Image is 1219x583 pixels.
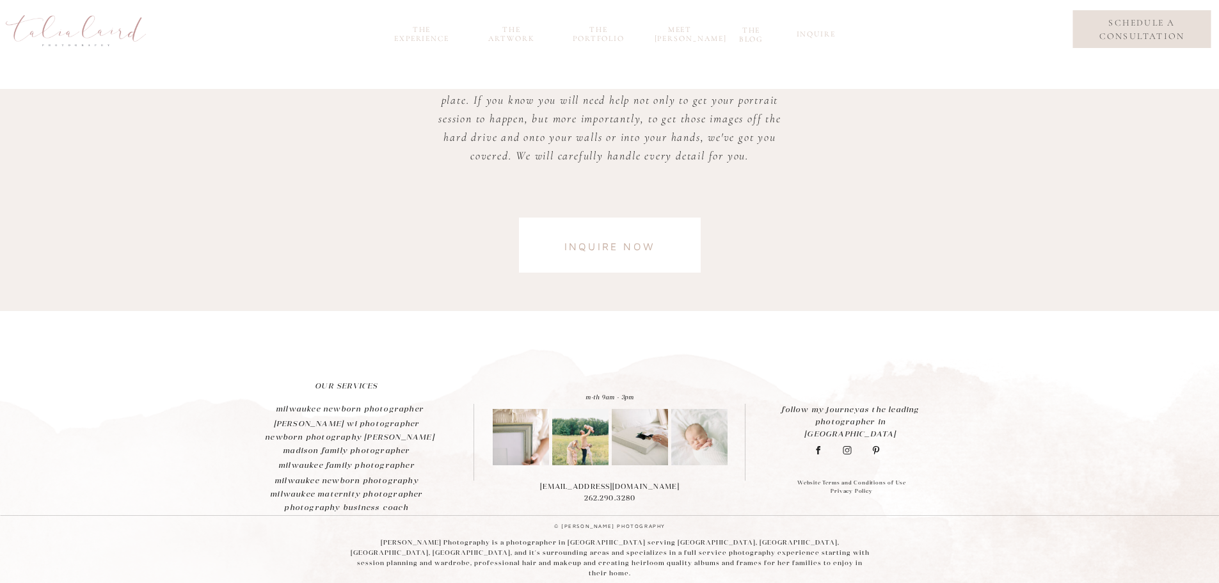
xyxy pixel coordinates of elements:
[540,522,680,530] p: © [PERSON_NAME] photography
[234,379,459,393] a: OUR SERVICES
[763,487,941,497] a: Privacy Policy
[539,393,681,406] p: m-th 9am - 3pm
[521,481,699,512] p: [EMAIL_ADDRESS][DOMAIN_NAME] 262.290.3280
[781,404,859,414] a: follow my journey
[779,403,922,417] p: as the leading photographer in [GEOGRAPHIC_DATA]
[655,25,706,40] a: meet [PERSON_NAME]
[234,501,459,515] a: photography business coach
[493,409,549,465] img: edits-12
[763,479,941,489] a: Website Terms and Conditions of Use
[552,409,609,465] img: photographer milwaukee wi-55
[237,431,463,444] a: newborn photography [PERSON_NAME]
[234,474,459,488] a: milwaukee newborn photography
[671,409,728,465] img: madison wi photographer-40
[436,36,784,173] p: We totally understand the weight of motherhood and how difficult it is to balance all the things....
[388,25,456,40] a: the experience
[568,25,630,40] a: the portfolio
[234,444,459,458] a: madison family photographer
[797,29,833,44] a: inquire
[731,26,772,40] a: the blog
[612,409,668,465] img: edits-13
[234,459,459,472] a: milwaukee family photographer
[234,488,459,501] a: milwaukee maternity photographer
[547,237,673,252] a: INQUIRE now
[234,417,459,431] a: [PERSON_NAME] wi photographer
[481,25,543,40] a: the Artwork
[237,403,463,416] a: milwaukee newborn photographer
[350,538,870,570] p: [PERSON_NAME] Photography is a photographer in [GEOGRAPHIC_DATA] serving [GEOGRAPHIC_DATA], [GEOG...
[1083,16,1201,43] a: schedule a consultation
